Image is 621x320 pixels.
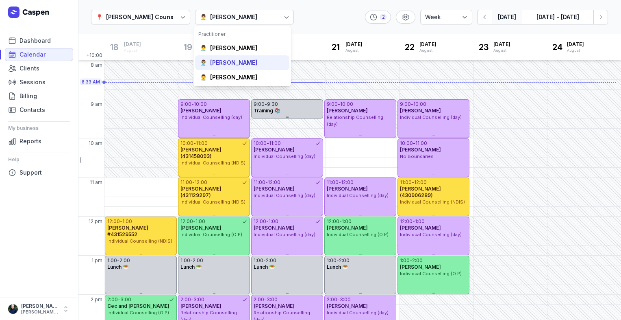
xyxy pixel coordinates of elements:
[341,179,354,186] div: 12:00
[410,257,412,264] div: -
[264,296,267,303] div: -
[180,296,191,303] div: 2:00
[180,232,242,237] span: Individual Counselling (O.P)
[86,52,104,60] span: +10:00
[342,218,352,225] div: 1:00
[210,44,257,52] div: [PERSON_NAME]
[266,257,276,264] div: 2:00
[194,101,207,107] div: 10:00
[20,136,41,146] span: Reports
[107,303,169,309] span: Cec and [PERSON_NAME]
[400,179,412,186] div: 11:00
[413,218,415,225] div: -
[254,257,263,264] div: 1:00
[21,309,59,315] div: [PERSON_NAME][EMAIL_ADDRESS][DOMAIN_NAME][PERSON_NAME]
[267,296,278,303] div: 3:00
[180,303,221,309] span: [PERSON_NAME]
[180,218,193,225] div: 12:00
[254,193,315,198] span: Individual Counselling (day)
[415,140,427,147] div: 11:00
[492,10,522,24] button: [DATE]
[327,303,368,309] span: [PERSON_NAME]
[180,225,221,231] span: [PERSON_NAME]
[254,225,295,231] span: [PERSON_NAME]
[117,257,119,264] div: -
[89,218,102,225] span: 12 pm
[327,310,389,316] span: Individual Counselling (day)
[254,232,315,237] span: Individual Counselling (day)
[493,41,510,48] span: [DATE]
[200,12,207,22] div: 👨‍⚕️
[269,218,278,225] div: 1:00
[400,186,441,198] span: [PERSON_NAME] (430906289)
[265,179,268,186] div: -
[106,12,189,22] div: [PERSON_NAME] Counselling
[327,218,339,225] div: 12:00
[180,199,245,205] span: Individual Counselling (NDIS)
[107,310,169,316] span: Individual Counselling (O.P)
[82,79,100,85] span: 8:33 AM
[190,257,193,264] div: -
[493,48,510,53] div: August
[403,41,416,54] div: 22
[419,41,436,48] span: [DATE]
[567,48,584,53] div: August
[400,107,441,114] span: [PERSON_NAME]
[327,225,368,231] span: [PERSON_NAME]
[180,107,221,114] span: [PERSON_NAME]
[340,101,353,107] div: 10:00
[339,179,341,186] div: -
[21,303,59,309] div: [PERSON_NAME]
[254,153,315,159] span: Individual Counselling (day)
[254,264,275,270] span: Lunch 🥗
[327,179,339,186] div: 11:00
[89,140,102,147] span: 10 am
[193,257,203,264] div: 2:00
[400,257,410,264] div: 1:00
[254,296,264,303] div: 2:00
[20,105,45,115] span: Contacts
[254,101,265,107] div: 9:00
[198,31,286,37] div: Practitioner
[254,303,295,309] span: [PERSON_NAME]
[522,10,593,24] button: [DATE] - [DATE]
[91,296,102,303] span: 2 pm
[107,257,117,264] div: 1:00
[414,179,427,186] div: 12:00
[108,41,121,54] div: 18
[180,147,221,159] span: [PERSON_NAME] (431458093)
[193,140,196,147] div: -
[20,168,42,178] span: Support
[180,257,190,264] div: 1:00
[327,114,383,127] span: Relationship Counselling (day)
[107,238,172,244] span: Individual Counselling (NDIS)
[20,36,51,46] span: Dashboard
[339,218,342,225] div: -
[339,257,350,264] div: 2:00
[200,73,207,81] div: 👨‍⚕️
[96,12,103,22] div: 📍
[195,179,207,186] div: 12:00
[400,264,441,270] span: [PERSON_NAME]
[180,140,193,147] div: 10:00
[477,41,490,54] div: 23
[20,64,39,73] span: Clients
[415,218,425,225] div: 1:00
[20,50,46,59] span: Calendar
[345,41,363,48] span: [DATE]
[196,140,208,147] div: 11:00
[412,179,414,186] div: -
[200,44,207,52] div: 👨‍⚕️
[267,140,269,147] div: -
[327,193,389,198] span: Individual Counselling (day)
[413,140,415,147] div: -
[20,91,37,101] span: Billing
[268,179,280,186] div: 12:00
[400,271,462,276] span: Individual Counselling (O.P)
[419,48,436,53] div: August
[120,218,122,225] div: -
[267,101,278,107] div: 9:30
[107,218,120,225] div: 12:00
[124,41,141,48] span: [DATE]
[338,101,340,107] div: -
